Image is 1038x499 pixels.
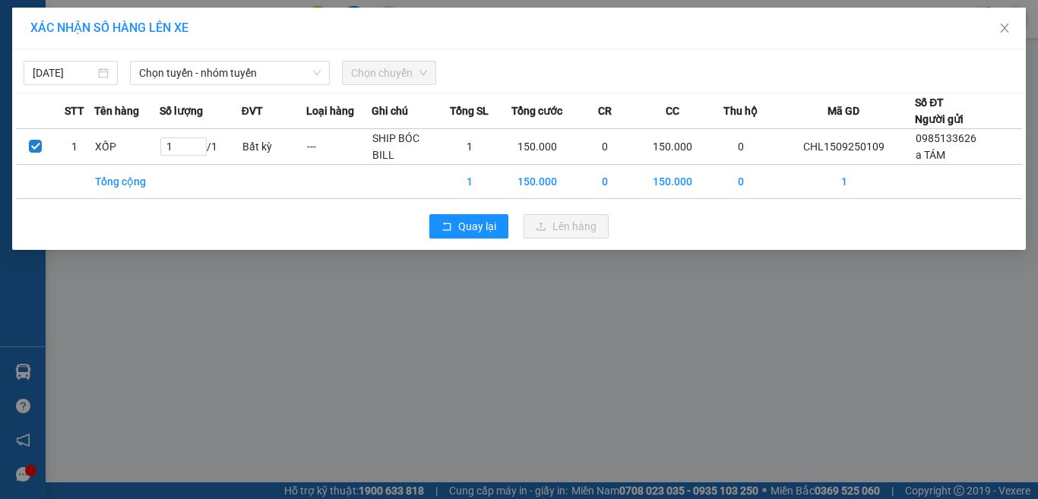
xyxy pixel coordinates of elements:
[30,27,204,81] span: Gửi hàng [GEOGRAPHIC_DATA]: Hotline:
[524,214,609,238] button: uploadLên hàng
[437,165,502,199] td: 1
[437,129,502,165] td: 1
[458,218,496,235] span: Quay lại
[983,8,1026,50] button: Close
[708,129,774,165] td: 0
[638,129,708,165] td: 150.000
[502,165,573,199] td: 150.000
[106,99,172,112] strong: 0886 027 027
[97,55,204,81] strong: 0888 827 827 - 0848 827 827
[441,221,452,233] span: rollback
[828,103,859,119] span: Mã GD
[242,103,263,119] span: ĐVT
[94,165,160,199] td: Tổng cộng
[65,103,84,119] span: STT
[998,22,1011,34] span: close
[638,165,708,199] td: 150.000
[450,103,489,119] span: Tổng SL
[666,103,679,119] span: CC
[55,129,93,165] td: 1
[31,41,204,68] strong: 024 3236 3236 -
[572,129,638,165] td: 0
[94,129,160,165] td: XỐP
[598,103,612,119] span: CR
[511,103,562,119] span: Tổng cước
[773,165,915,199] td: 1
[372,129,437,165] td: SHIP BÓC BILL
[429,214,508,238] button: rollbackQuay lại
[10,112,29,187] img: logo
[33,65,95,81] input: 15/09/2025
[372,103,408,119] span: Ghi chú
[306,103,354,119] span: Loại hàng
[351,62,427,84] span: Chọn chuyến
[723,103,758,119] span: Thu hộ
[160,129,242,165] td: / 1
[62,85,202,112] strong: 02033 616 626 -
[160,103,203,119] span: Số lượng
[32,8,202,24] strong: Công ty TNHH Phúc Xuyên
[242,129,307,165] td: Bất kỳ
[94,103,139,119] span: Tên hàng
[916,132,976,144] span: 0985133626
[502,129,573,165] td: 150.000
[312,68,321,77] span: down
[139,62,321,84] span: Chọn tuyến - nhóm tuyến
[773,129,915,165] td: CHL1509250109
[916,149,945,161] span: a TÁM
[915,94,964,128] div: Số ĐT Người gửi
[572,165,638,199] td: 0
[32,85,203,112] span: Gửi hàng Hạ Long: Hotline:
[708,165,774,199] td: 0
[30,21,188,35] span: XÁC NHẬN SỐ HÀNG LÊN XE
[306,129,372,165] td: ---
